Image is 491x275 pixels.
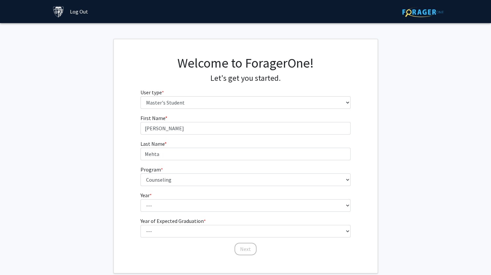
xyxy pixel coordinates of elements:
[5,245,28,270] iframe: Chat
[234,243,257,255] button: Next
[402,7,444,17] img: ForagerOne Logo
[53,6,64,17] img: Johns Hopkins University Logo
[140,166,163,173] label: Program
[140,88,164,96] label: User type
[140,74,351,83] h4: Let's get you started.
[140,115,165,121] span: First Name
[140,191,152,199] label: Year
[140,55,351,71] h1: Welcome to ForagerOne!
[140,217,206,225] label: Year of Expected Graduation
[140,140,165,147] span: Last Name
